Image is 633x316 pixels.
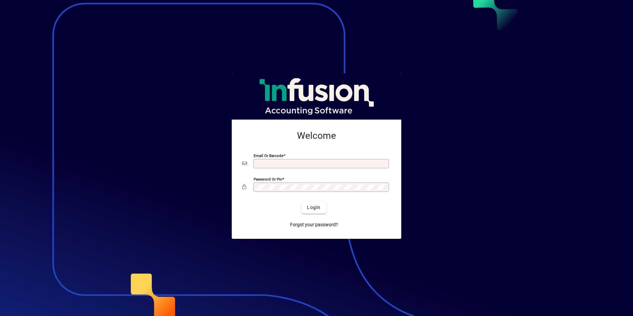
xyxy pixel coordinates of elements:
span: Forgot your password? [290,221,338,228]
button: Login [302,202,326,214]
mat-label: Email or Barcode [254,153,283,158]
a: Forgot your password? [287,219,341,231]
h2: Welcome [242,130,391,141]
span: Login [307,204,320,211]
mat-label: Password or Pin [254,177,282,181]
